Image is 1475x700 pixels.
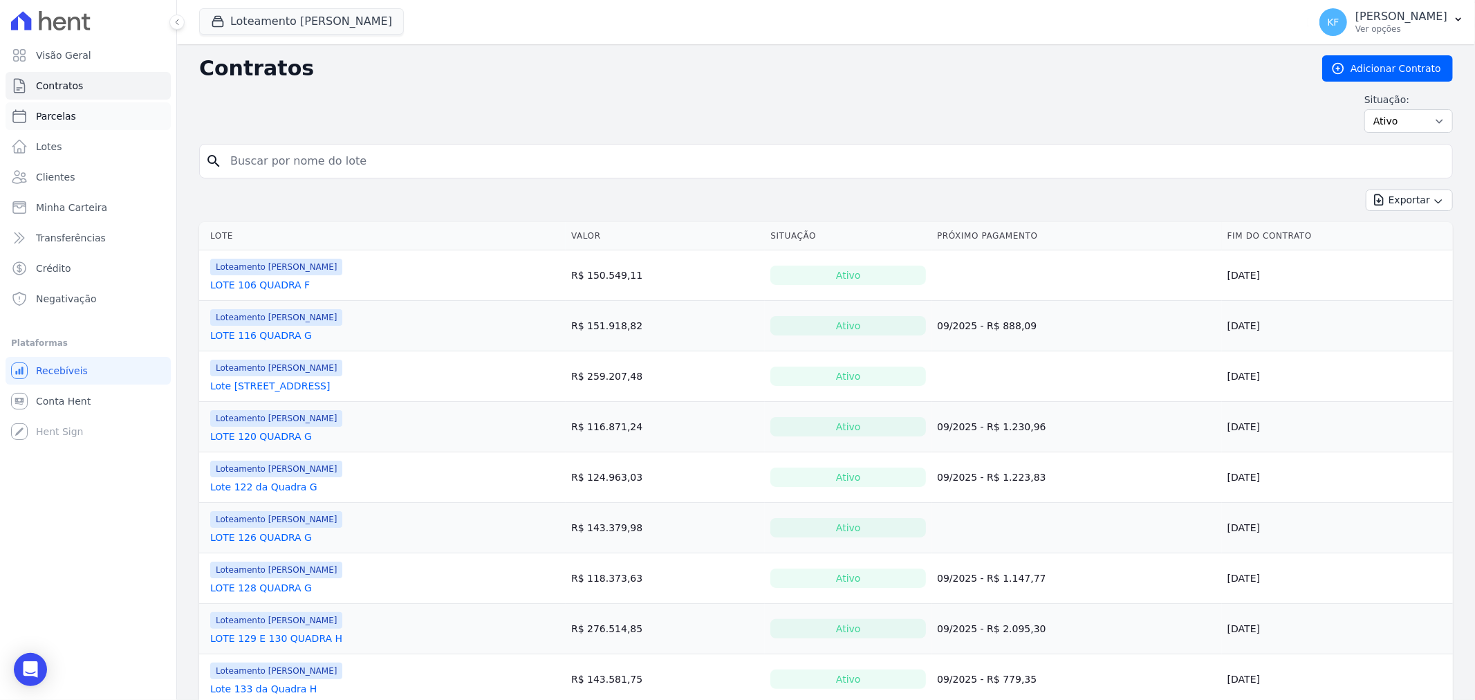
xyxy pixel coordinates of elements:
p: Ver opções [1355,24,1447,35]
a: LOTE 126 QUADRA G [210,531,312,544]
div: Ativo [770,518,926,537]
a: LOTE 128 QUADRA G [210,581,312,595]
span: Parcelas [36,109,76,123]
a: Recebíveis [6,357,171,385]
th: Próximo Pagamento [931,222,1222,250]
h2: Contratos [199,56,1300,81]
button: KF [PERSON_NAME] Ver opções [1308,3,1475,42]
div: Ativo [770,468,926,487]
span: Visão Geral [36,48,91,62]
td: R$ 118.373,63 [566,553,765,604]
div: Ativo [770,316,926,335]
td: [DATE] [1222,402,1453,452]
a: Minha Carteira [6,194,171,221]
a: Conta Hent [6,387,171,415]
a: 09/2025 - R$ 1.230,96 [937,421,1046,432]
td: [DATE] [1222,351,1453,402]
th: Valor [566,222,765,250]
span: KF [1327,17,1339,27]
a: 09/2025 - R$ 2.095,30 [937,623,1046,634]
td: R$ 124.963,03 [566,452,765,503]
a: Lote 133 da Quadra H [210,682,317,696]
a: Parcelas [6,102,171,130]
th: Situação [765,222,931,250]
span: Crédito [36,261,71,275]
button: Exportar [1366,190,1453,211]
td: [DATE] [1222,503,1453,553]
a: Negativação [6,285,171,313]
div: Ativo [770,266,926,285]
td: R$ 151.918,82 [566,301,765,351]
span: Transferências [36,231,106,245]
label: Situação: [1364,93,1453,107]
a: Contratos [6,72,171,100]
span: Loteamento [PERSON_NAME] [210,259,342,275]
a: LOTE 116 QUADRA G [210,329,312,342]
th: Fim do Contrato [1222,222,1453,250]
div: Ativo [770,619,926,638]
td: R$ 143.379,98 [566,503,765,553]
span: Recebíveis [36,364,88,378]
td: [DATE] [1222,553,1453,604]
td: [DATE] [1222,301,1453,351]
td: [DATE] [1222,452,1453,503]
a: 09/2025 - R$ 779,35 [937,674,1037,685]
p: [PERSON_NAME] [1355,10,1447,24]
a: LOTE 120 QUADRA G [210,430,312,443]
span: Minha Carteira [36,201,107,214]
span: Loteamento [PERSON_NAME] [210,511,342,528]
td: [DATE] [1222,250,1453,301]
span: Negativação [36,292,97,306]
a: Transferências [6,224,171,252]
td: R$ 116.871,24 [566,402,765,452]
a: Lote 122 da Quadra G [210,480,317,494]
button: Loteamento [PERSON_NAME] [199,8,404,35]
input: Buscar por nome do lote [222,147,1447,175]
td: R$ 150.549,11 [566,250,765,301]
span: Loteamento [PERSON_NAME] [210,562,342,578]
i: search [205,153,222,169]
span: Loteamento [PERSON_NAME] [210,461,342,477]
th: Lote [199,222,566,250]
span: Lotes [36,140,62,154]
a: Visão Geral [6,42,171,69]
div: Ativo [770,417,926,436]
span: Loteamento [PERSON_NAME] [210,309,342,326]
span: Loteamento [PERSON_NAME] [210,663,342,679]
a: Lotes [6,133,171,160]
a: 09/2025 - R$ 1.223,83 [937,472,1046,483]
div: Open Intercom Messenger [14,653,47,686]
a: Adicionar Contrato [1322,55,1453,82]
span: Loteamento [PERSON_NAME] [210,360,342,376]
div: Plataformas [11,335,165,351]
div: Ativo [770,670,926,689]
a: Lote [STREET_ADDRESS] [210,379,331,393]
a: 09/2025 - R$ 888,09 [937,320,1037,331]
span: Clientes [36,170,75,184]
a: Crédito [6,255,171,282]
td: R$ 276.514,85 [566,604,765,654]
td: [DATE] [1222,604,1453,654]
a: 09/2025 - R$ 1.147,77 [937,573,1046,584]
a: Clientes [6,163,171,191]
span: Contratos [36,79,83,93]
a: LOTE 129 E 130 QUADRA H [210,632,342,645]
td: R$ 259.207,48 [566,351,765,402]
span: Conta Hent [36,394,91,408]
span: Loteamento [PERSON_NAME] [210,612,342,629]
span: Loteamento [PERSON_NAME] [210,410,342,427]
div: Ativo [770,569,926,588]
a: LOTE 106 QUADRA F [210,278,310,292]
div: Ativo [770,367,926,386]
